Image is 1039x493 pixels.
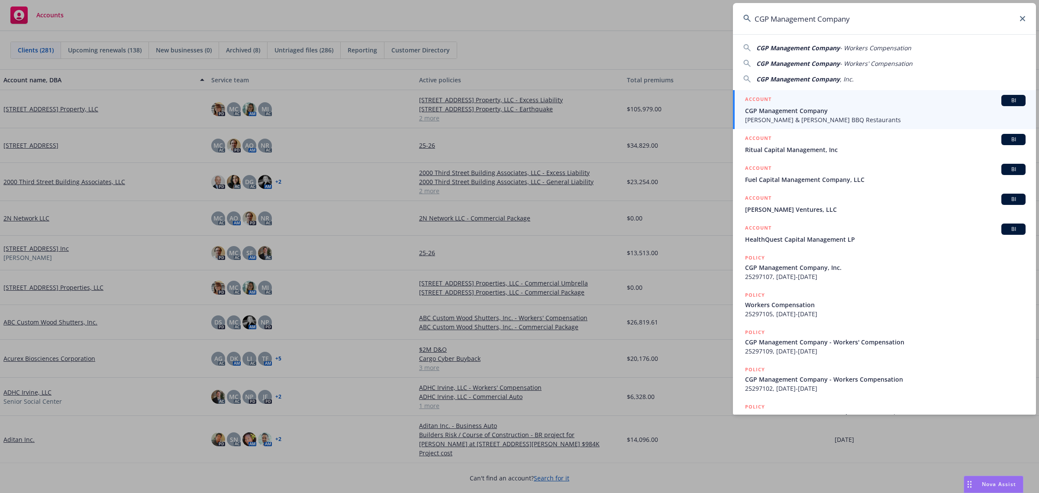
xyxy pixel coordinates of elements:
[745,164,771,174] h5: ACCOUNT
[840,75,854,83] span: , Inc.
[745,175,1026,184] span: Fuel Capital Management Company, LLC
[733,3,1036,34] input: Search...
[733,90,1036,129] a: ACCOUNTBICGP Management Company[PERSON_NAME] & [PERSON_NAME] BBQ Restaurants
[1005,225,1022,233] span: BI
[1005,97,1022,104] span: BI
[745,106,1026,115] span: CGP Management Company
[964,476,975,493] div: Drag to move
[745,235,1026,244] span: HealthQuest Capital Management LP
[1005,165,1022,173] span: BI
[733,249,1036,286] a: POLICYCGP Management Company, Inc.25297107, [DATE]-[DATE]
[982,480,1016,488] span: Nova Assist
[745,95,771,105] h5: ACCOUNT
[745,205,1026,214] span: [PERSON_NAME] Ventures, LLC
[1005,136,1022,143] span: BI
[733,129,1036,159] a: ACCOUNTBIRitual Capital Management, Inc
[745,412,1026,421] span: CGP Management Company - Workers Compensation
[745,309,1026,318] span: 25297105, [DATE]-[DATE]
[756,44,840,52] span: CGP Management Company
[745,291,765,299] h5: POLICY
[745,375,1026,384] span: CGP Management Company - Workers Compensation
[733,323,1036,360] a: POLICYCGP Management Company - Workers' Compensation25297109, [DATE]-[DATE]
[1005,195,1022,203] span: BI
[733,159,1036,189] a: ACCOUNTBIFuel Capital Management Company, LLC
[745,224,771,234] h5: ACCOUNT
[745,402,765,411] h5: POLICY
[964,476,1023,493] button: Nova Assist
[745,145,1026,154] span: Ritual Capital Management, Inc
[756,59,840,68] span: CGP Management Company
[733,189,1036,219] a: ACCOUNTBI[PERSON_NAME] Ventures, LLC
[745,328,765,337] h5: POLICY
[745,134,771,144] h5: ACCOUNT
[840,59,913,68] span: - Workers' Compensation
[745,253,765,262] h5: POLICY
[733,398,1036,435] a: POLICYCGP Management Company - Workers Compensation
[733,286,1036,323] a: POLICYWorkers Compensation25297105, [DATE]-[DATE]
[745,337,1026,347] span: CGP Management Company - Workers' Compensation
[745,347,1026,356] span: 25297109, [DATE]-[DATE]
[756,75,840,83] span: CGP Management Company
[745,263,1026,272] span: CGP Management Company, Inc.
[745,300,1026,309] span: Workers Compensation
[745,115,1026,124] span: [PERSON_NAME] & [PERSON_NAME] BBQ Restaurants
[733,219,1036,249] a: ACCOUNTBIHealthQuest Capital Management LP
[840,44,911,52] span: - Workers Compensation
[733,360,1036,398] a: POLICYCGP Management Company - Workers Compensation25297102, [DATE]-[DATE]
[745,365,765,374] h5: POLICY
[745,194,771,204] h5: ACCOUNT
[745,384,1026,393] span: 25297102, [DATE]-[DATE]
[745,272,1026,281] span: 25297107, [DATE]-[DATE]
